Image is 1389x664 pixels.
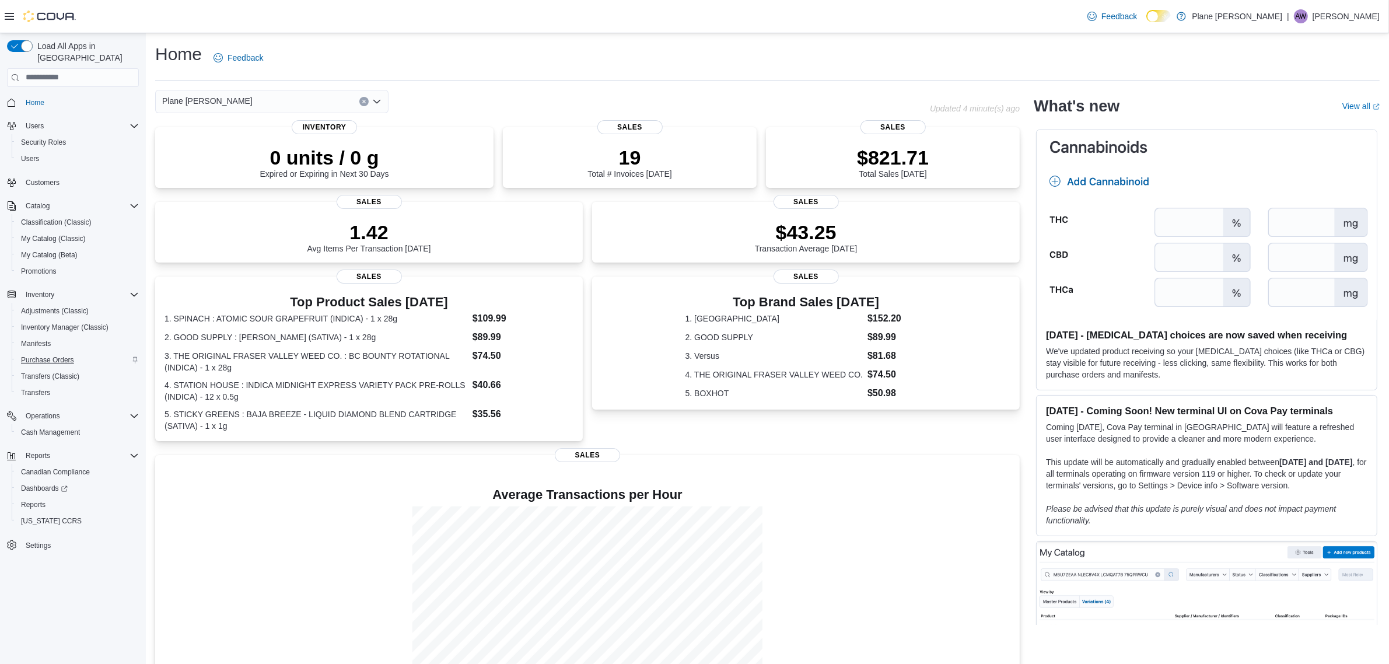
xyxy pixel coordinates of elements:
[260,146,389,179] div: Expired or Expiring in Next 30 Days
[12,513,144,529] button: [US_STATE] CCRS
[16,320,139,334] span: Inventory Manager (Classic)
[16,248,139,262] span: My Catalog (Beta)
[755,221,858,244] p: $43.25
[685,331,863,343] dt: 2. GOOD SUPPLY
[260,146,389,169] p: 0 units / 0 g
[16,465,95,479] a: Canadian Compliance
[16,248,82,262] a: My Catalog (Beta)
[1046,504,1336,525] em: Please be advised that this update is purely visual and does not impact payment functionality.
[930,104,1020,113] p: Updated 4 minute(s) ago
[587,146,671,169] p: 19
[16,369,84,383] a: Transfers (Classic)
[21,409,65,423] button: Operations
[1046,456,1367,491] p: This update will be automatically and gradually enabled between , for all terminals operating on ...
[307,221,431,244] p: 1.42
[16,386,55,400] a: Transfers
[12,368,144,385] button: Transfers (Classic)
[1287,9,1289,23] p: |
[16,369,139,383] span: Transfers (Classic)
[1146,22,1147,23] span: Dark Mode
[16,425,85,439] a: Cash Management
[12,319,144,336] button: Inventory Manager (Classic)
[2,448,144,464] button: Reports
[16,232,90,246] a: My Catalog (Classic)
[1046,405,1367,417] h3: [DATE] - Coming Soon! New terminal UI on Cova Pay terminals
[867,386,926,400] dd: $50.98
[162,94,253,108] span: Plane [PERSON_NAME]
[155,43,202,66] h1: Home
[1313,9,1380,23] p: [PERSON_NAME]
[12,464,144,480] button: Canadian Compliance
[21,95,139,110] span: Home
[165,350,468,373] dt: 3. THE ORIGINAL FRASER VALLEY WEED CO. : BC BOUNTY ROTATIONAL (INDICA) - 1 x 28g
[1295,9,1306,23] span: AW
[337,195,402,209] span: Sales
[21,372,79,381] span: Transfers (Classic)
[21,409,139,423] span: Operations
[12,214,144,230] button: Classification (Classic)
[165,379,468,403] dt: 4. STATION HOUSE : INDICA MIDNIGHT EXPRESS VARIETY PACK PRE-ROLLS (INDICA) - 12 x 0.5g
[16,386,139,400] span: Transfers
[16,481,139,495] span: Dashboards
[1046,345,1367,380] p: We've updated product receiving so your [MEDICAL_DATA] choices (like THCa or CBG) stay visible fo...
[16,498,50,512] a: Reports
[857,146,929,179] div: Total Sales [DATE]
[16,337,55,351] a: Manifests
[21,467,90,477] span: Canadian Compliance
[16,215,96,229] a: Classification (Classic)
[867,330,926,344] dd: $89.99
[12,134,144,151] button: Security Roles
[12,385,144,401] button: Transfers
[16,264,61,278] a: Promotions
[867,349,926,363] dd: $81.68
[774,195,839,209] span: Sales
[774,270,839,284] span: Sales
[21,267,57,276] span: Promotions
[16,304,93,318] a: Adjustments (Classic)
[685,295,927,309] h3: Top Brand Sales [DATE]
[165,408,468,432] dt: 5. STICKY GREENS : BAJA BREEZE - LIQUID DIAMOND BLEND CARTRIDGE (SATIVA) - 1 x 1g
[12,151,144,167] button: Users
[21,288,139,302] span: Inventory
[2,408,144,424] button: Operations
[685,313,863,324] dt: 1. [GEOGRAPHIC_DATA]
[2,286,144,303] button: Inventory
[21,484,68,493] span: Dashboards
[21,175,139,190] span: Customers
[165,295,573,309] h3: Top Product Sales [DATE]
[867,368,926,382] dd: $74.50
[685,350,863,362] dt: 3. Versus
[21,323,109,332] span: Inventory Manager (Classic)
[16,152,139,166] span: Users
[21,306,89,316] span: Adjustments (Classic)
[16,353,79,367] a: Purchase Orders
[165,488,1010,502] h4: Average Transactions per Hour
[21,176,64,190] a: Customers
[1294,9,1308,23] div: Auston Wilson
[1034,97,1119,116] h2: What's new
[1146,10,1171,22] input: Dark Mode
[1046,421,1367,445] p: Coming [DATE], Cova Pay terminal in [GEOGRAPHIC_DATA] will feature a refreshed user interface des...
[372,97,382,106] button: Open list of options
[165,313,468,324] dt: 1. SPINACH : ATOMIC SOUR GRAPEFRUIT (INDICA) - 1 x 28g
[2,94,144,111] button: Home
[228,52,263,64] span: Feedback
[21,339,51,348] span: Manifests
[16,425,139,439] span: Cash Management
[473,407,573,421] dd: $35.56
[2,198,144,214] button: Catalog
[1083,5,1142,28] a: Feedback
[21,428,80,437] span: Cash Management
[867,312,926,326] dd: $152.20
[16,514,139,528] span: Washington CCRS
[21,96,49,110] a: Home
[165,331,468,343] dt: 2. GOOD SUPPLY : [PERSON_NAME] (SATIVA) - 1 x 28g
[16,320,113,334] a: Inventory Manager (Classic)
[12,336,144,352] button: Manifests
[2,174,144,191] button: Customers
[857,146,929,169] p: $821.71
[860,120,926,134] span: Sales
[26,290,54,299] span: Inventory
[16,264,139,278] span: Promotions
[21,138,66,147] span: Security Roles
